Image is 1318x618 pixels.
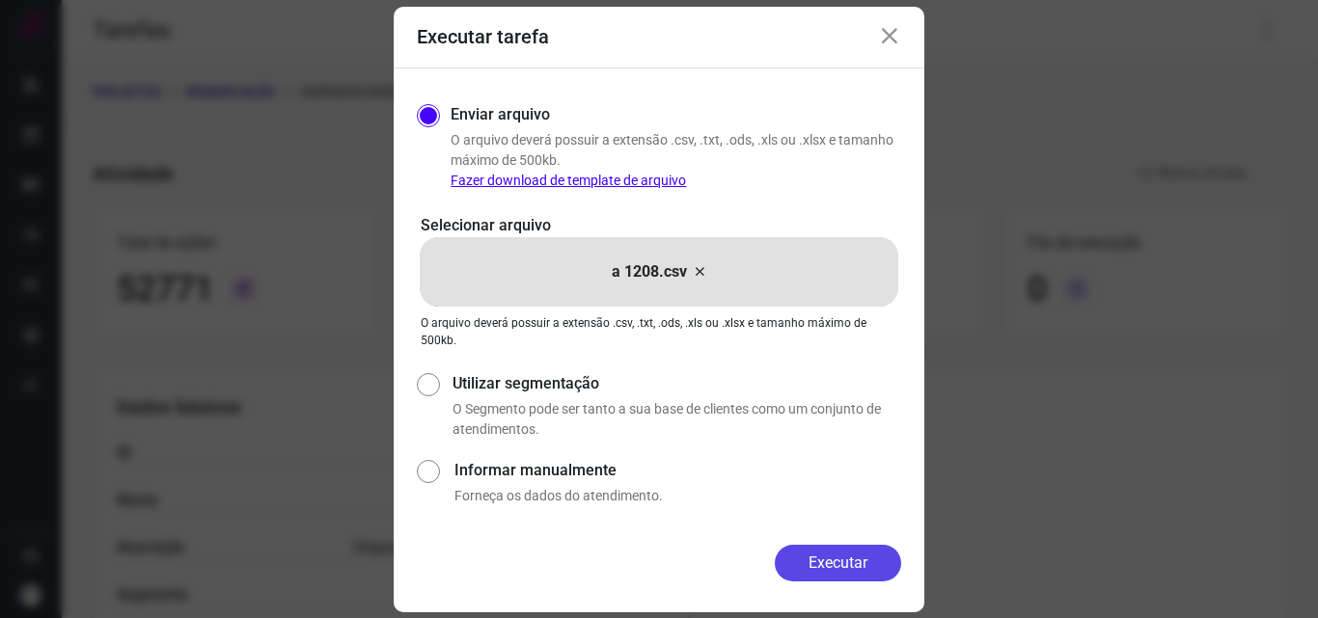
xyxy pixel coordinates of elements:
p: Selecionar arquivo [421,214,897,237]
p: Forneça os dados do atendimento. [454,486,901,506]
p: O Segmento pode ser tanto a sua base de clientes como um conjunto de atendimentos. [453,399,901,440]
p: O arquivo deverá possuir a extensão .csv, .txt, .ods, .xls ou .xlsx e tamanho máximo de 500kb. [451,130,901,191]
h3: Executar tarefa [417,25,549,48]
a: Fazer download de template de arquivo [451,173,686,188]
p: O arquivo deverá possuir a extensão .csv, .txt, .ods, .xls ou .xlsx e tamanho máximo de 500kb. [421,314,897,349]
label: Utilizar segmentação [453,372,901,395]
label: Enviar arquivo [451,103,550,126]
p: a 1208.csv [612,260,687,283]
label: Informar manualmente [454,459,901,482]
button: Executar [775,545,901,581]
